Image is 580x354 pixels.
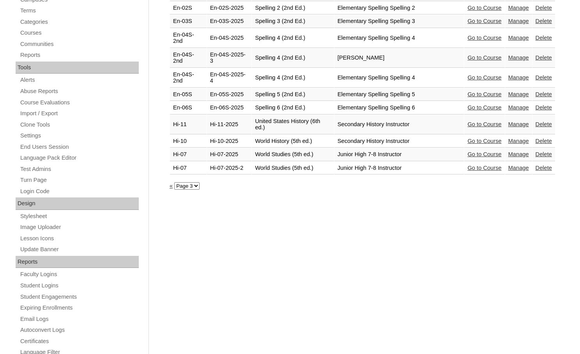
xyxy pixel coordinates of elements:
a: Update Banner [19,245,139,254]
a: Lesson Icons [19,234,139,243]
a: Delete [536,104,552,111]
a: Delete [536,138,552,144]
td: Spelling 6 (2nd Ed.) [252,101,334,114]
a: Delete [536,35,552,41]
a: Image Uploader [19,222,139,232]
a: Go to Course [467,121,501,127]
td: En-04S-2nd [170,68,207,88]
a: Manage [508,91,529,97]
td: En-02S-2025 [207,2,252,15]
a: Autoconvert Logs [19,325,139,335]
td: En-02S [170,2,207,15]
a: Manage [508,138,529,144]
td: Elementary Spelling Spelling 4 [334,28,464,48]
td: World Studies (5th ed.) [252,162,334,175]
td: Secondary History Instructor [334,115,464,134]
a: Terms [19,6,139,16]
td: Spelling 5 (2nd Ed.) [252,88,334,101]
td: Elementary Spelling Spelling 3 [334,15,464,28]
div: Reports [16,256,139,268]
td: En-04S-2025-3 [207,48,252,68]
a: Delete [536,5,552,11]
td: Hi-07 [170,162,207,175]
a: Faculty Logins [19,269,139,279]
td: Hi-07-2025 [207,148,252,161]
td: Hi-11-2025 [207,115,252,134]
a: Go to Course [467,55,501,61]
td: [PERSON_NAME] [334,48,464,68]
a: Test Admins [19,164,139,174]
a: Expiring Enrollments [19,303,139,313]
a: Delete [536,18,552,24]
td: United States History (6th ed.) [252,115,334,134]
a: Delete [536,55,552,61]
td: Elementary Spelling Spelling 4 [334,68,464,88]
a: Import / Export [19,109,139,118]
a: Manage [508,121,529,127]
a: Login Code [19,187,139,196]
td: Elementary Spelling Spelling 6 [334,101,464,114]
a: Student Engagements [19,292,139,302]
td: Spelling 4 (2nd Ed.) [252,48,334,68]
td: Hi-10 [170,135,207,148]
a: Delete [536,74,552,81]
a: Go to Course [467,165,501,171]
td: World Studies (5th ed.) [252,148,334,161]
td: Hi-10-2025 [207,135,252,148]
a: Go to Course [467,151,501,157]
td: En-03S-2025 [207,15,252,28]
td: Junior High 7-8 Instructor [334,148,464,161]
a: Categories [19,17,139,27]
a: Certificates [19,336,139,346]
a: Go to Course [467,138,501,144]
a: Courses [19,28,139,38]
a: Manage [508,104,529,111]
a: Language Pack Editor [19,153,139,163]
td: Spelling 4 (2nd Ed.) [252,68,334,88]
a: Go to Course [467,104,501,111]
a: Settings [19,131,139,141]
a: Student Logins [19,281,139,291]
a: Manage [508,165,529,171]
a: Go to Course [467,35,501,41]
td: En-04S-2nd [170,28,207,48]
a: Manage [508,5,529,11]
a: Manage [508,35,529,41]
td: En-05S-2025 [207,88,252,101]
td: En-06S [170,101,207,114]
td: Spelling 4 (2nd Ed.) [252,28,334,48]
td: En-04S-2025-4 [207,68,252,88]
a: Delete [536,165,552,171]
a: Go to Course [467,74,501,81]
td: Spelling 2 (2nd Ed.) [252,2,334,15]
td: World History (5th ed.) [252,135,334,148]
a: Manage [508,74,529,81]
a: Manage [508,18,529,24]
a: Manage [508,151,529,157]
a: Go to Course [467,5,501,11]
td: Elementary Spelling Spelling 2 [334,2,464,15]
a: End Users Session [19,142,139,152]
a: Stylesheet [19,211,139,221]
a: Abuse Reports [19,86,139,96]
td: En-04S-2025 [207,28,252,48]
td: Hi-11 [170,115,207,134]
a: Reports [19,50,139,60]
a: Alerts [19,75,139,85]
td: Hi-07 [170,148,207,161]
a: Clone Tools [19,120,139,130]
a: Email Logs [19,314,139,324]
td: En-03S [170,15,207,28]
td: Hi-07-2025-2 [207,162,252,175]
td: Secondary History Instructor [334,135,464,148]
div: Design [16,197,139,210]
a: Manage [508,55,529,61]
a: Delete [536,151,552,157]
a: Delete [536,121,552,127]
td: Elementary Spelling Spelling 5 [334,88,464,101]
td: Spelling 3 (2nd Ed.) [252,15,334,28]
a: Course Evaluations [19,98,139,107]
a: Go to Course [467,18,501,24]
a: « [170,183,173,189]
td: En-05S [170,88,207,101]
